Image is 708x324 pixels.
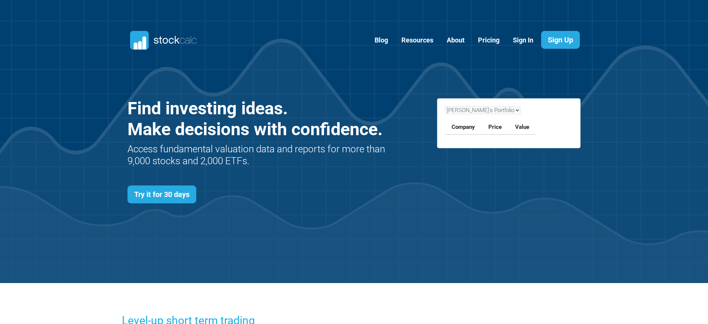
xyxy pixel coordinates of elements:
th: Price [482,120,508,135]
a: Resources [396,31,439,50]
a: Blog [369,31,394,50]
h1: Find investing ideas. Make decisions with confidence. [127,98,387,140]
a: Try it for 30 days [127,185,196,203]
h2: Access fundamental valuation data and reports for more than 9,000 stocks and 2,000 ETFs. [127,143,387,166]
a: Sign In [507,31,539,50]
a: About [441,31,470,50]
th: Value [508,120,536,135]
a: Pricing [472,31,505,50]
a: Sign Up [541,31,580,49]
th: Company [445,120,482,135]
